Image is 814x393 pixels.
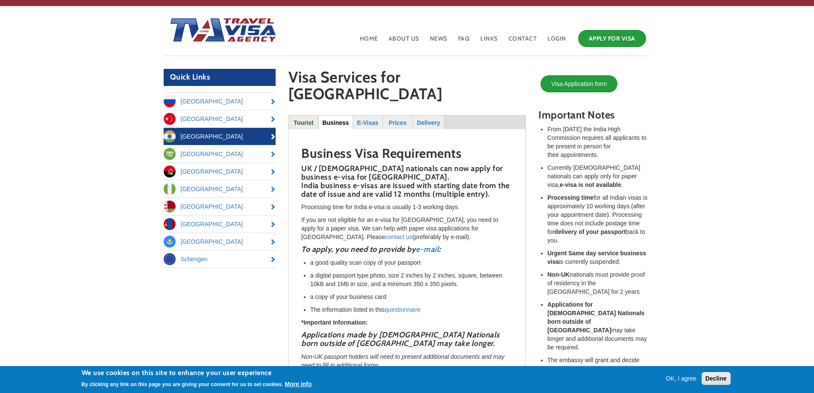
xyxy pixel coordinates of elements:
strong: To apply, you need to provide by : [301,245,441,254]
p: Processing time for India e-visa is usually 1-3 working days. [301,203,513,211]
strong: e-visa is not available [560,181,621,188]
strong: Prices [389,119,407,126]
strong: type and duration of visa [547,365,613,381]
a: Tourist [289,115,318,129]
a: [GEOGRAPHIC_DATA] [164,128,276,145]
li: The embassy will grant and decide the irrespective of the request on the application form. [547,356,651,390]
a: [GEOGRAPHIC_DATA] [164,233,276,250]
li: a good quality scan copy of your passport [310,258,513,267]
li: From [DATE] the India High Commission requires all applicants to be present in person for their a... [547,125,651,159]
li: nationals must provide proof of residency in the [GEOGRAPHIC_DATA] for 2 years [547,270,651,296]
em: Applications made by [DEMOGRAPHIC_DATA] Nationals born outside of [GEOGRAPHIC_DATA] may take longer. [301,330,500,348]
h2: We use cookies on this site to enhance your user experience [82,368,312,378]
strong: Urgent Same day service business visa [547,250,646,265]
strong: *Important Information: [301,319,368,326]
a: Apply for Visa [578,30,646,47]
img: Home [164,9,277,52]
a: E-Visas [353,115,382,129]
a: FAQ [457,28,471,56]
h1: Visa Services for [GEOGRAPHIC_DATA] [288,69,526,106]
button: More info [285,380,312,388]
h3: Important Notes [538,109,651,121]
a: [GEOGRAPHIC_DATA] [164,145,276,163]
strong: Business [322,119,349,126]
a: About Us [388,28,420,56]
strong: Non-UK [547,271,570,278]
a: Prices [383,115,412,129]
a: questionnaire [385,306,420,313]
strong: Processing time [547,194,594,201]
a: [GEOGRAPHIC_DATA] [164,93,276,110]
h4: UK / [DEMOGRAPHIC_DATA] nationals can now apply for business e-visa for [GEOGRAPHIC_DATA]. India ... [301,165,513,198]
a: Visa Application form [541,75,617,92]
p: If you are not eligible for an e-visa for [GEOGRAPHIC_DATA], you need to apply for a paper visa. ... [301,216,513,241]
strong: delivery of your passport [554,228,626,235]
a: Login [547,28,567,56]
li: for all Indian visas is approximately 10 working days (after your appointment date). Processing t... [547,193,651,245]
a: [GEOGRAPHIC_DATA] [164,216,276,233]
a: [GEOGRAPHIC_DATA] [164,110,276,127]
em: Non-UK passport holders will need to present additional documents and may need to fill in additio... [301,353,505,369]
a: [GEOGRAPHIC_DATA] [164,180,276,198]
li: may take longer and additional documents may be required. [547,300,651,352]
a: [GEOGRAPHIC_DATA] [164,198,276,215]
a: e-mail [416,245,439,254]
h2: Business Visa Requirements [301,146,513,160]
button: OK, I agree [662,374,700,383]
li: a digital passport type photo, size 2 inches by 2 inches, square, between 10kB and 1Mb in size, a... [310,271,513,288]
li: is currently suspended. [547,249,651,266]
strong: Delivery [417,119,440,126]
strong: E-Visas [357,119,378,126]
strong: Tourist [294,119,313,126]
li: The information listed in this [310,305,513,314]
a: Links [479,28,499,56]
a: Schengen [164,251,276,268]
button: Decline [702,372,731,385]
a: [GEOGRAPHIC_DATA] [164,163,276,180]
a: Delivery [413,115,444,129]
a: Contact [508,28,538,56]
a: contact us [385,233,412,240]
p: By clicking any link on this page you are giving your consent for us to set cookies. [82,381,283,387]
li: a copy of your business card [310,293,513,301]
strong: Applications for [DEMOGRAPHIC_DATA] Nationals born outside of [GEOGRAPHIC_DATA] [547,301,644,334]
a: News [429,28,448,56]
a: Business [319,115,353,129]
li: Currently [DEMOGRAPHIC_DATA] nationals can apply only for paper visa, . [547,163,651,189]
a: Home [359,28,379,56]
